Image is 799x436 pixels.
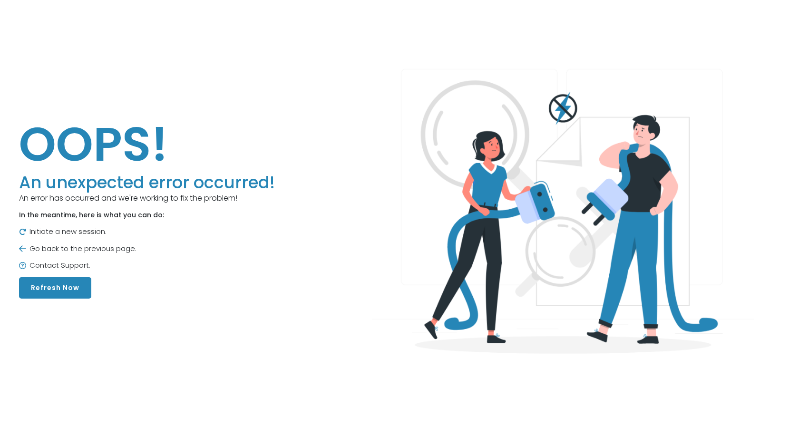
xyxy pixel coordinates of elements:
[19,260,275,271] p: Contact Support.
[19,173,275,193] h3: An unexpected error occurred!
[19,277,91,299] button: Refresh Now
[19,210,275,220] p: In the meantime, here is what you can do:
[19,193,275,204] p: An error has occurred and we're working to fix the problem!
[19,226,275,237] p: Initiate a new session.
[19,243,275,254] p: Go back to the previous page.
[19,116,275,173] h1: OOPS!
